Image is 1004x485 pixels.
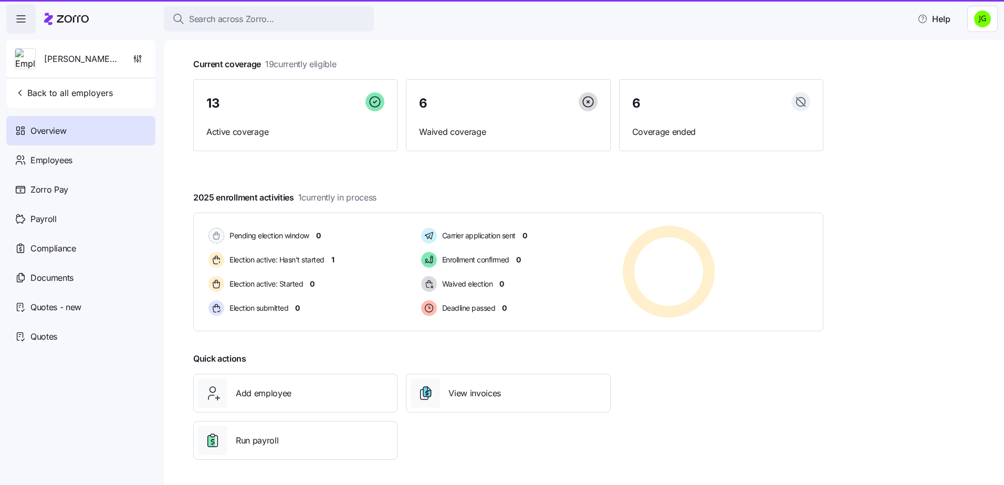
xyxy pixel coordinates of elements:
[15,49,35,70] img: Employer logo
[236,387,291,400] span: Add employee
[193,352,246,365] span: Quick actions
[6,322,155,351] a: Quotes
[226,279,303,289] span: Election active: Started
[30,330,57,343] span: Quotes
[522,230,527,241] span: 0
[30,213,57,226] span: Payroll
[516,255,521,265] span: 0
[632,97,641,110] span: 6
[419,125,597,139] span: Waived coverage
[295,303,300,313] span: 0
[226,303,288,313] span: Election submitted
[11,82,117,103] button: Back to all employers
[206,125,384,139] span: Active coverage
[439,230,516,241] span: Carrier application sent
[6,263,155,292] a: Documents
[917,13,950,25] span: Help
[6,234,155,263] a: Compliance
[236,434,278,447] span: Run payroll
[502,303,507,313] span: 0
[30,183,68,196] span: Zorro Pay
[974,10,991,27] img: a4774ed6021b6d0ef619099e609a7ec5
[265,58,337,71] span: 19 currently eligible
[30,154,72,167] span: Employees
[44,52,120,66] span: [PERSON_NAME] Hospitality
[310,279,315,289] span: 0
[499,279,504,289] span: 0
[15,87,113,99] span: Back to all employers
[30,124,66,138] span: Overview
[331,255,334,265] span: 1
[419,97,427,110] span: 6
[298,191,376,204] span: 1 currently in process
[30,242,76,255] span: Compliance
[6,145,155,175] a: Employees
[439,255,509,265] span: Enrollment confirmed
[6,175,155,204] a: Zorro Pay
[206,97,219,110] span: 13
[193,58,337,71] span: Current coverage
[6,204,155,234] a: Payroll
[316,230,321,241] span: 0
[30,271,74,284] span: Documents
[226,255,325,265] span: Election active: Hasn't started
[439,279,493,289] span: Waived election
[226,230,309,241] span: Pending election window
[6,116,155,145] a: Overview
[6,292,155,322] a: Quotes - new
[909,8,959,29] button: Help
[30,301,81,314] span: Quotes - new
[189,13,274,26] span: Search across Zorro...
[193,191,376,204] span: 2025 enrollment activities
[439,303,496,313] span: Deadline passed
[632,125,810,139] span: Coverage ended
[164,6,374,31] button: Search across Zorro...
[448,387,501,400] span: View invoices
